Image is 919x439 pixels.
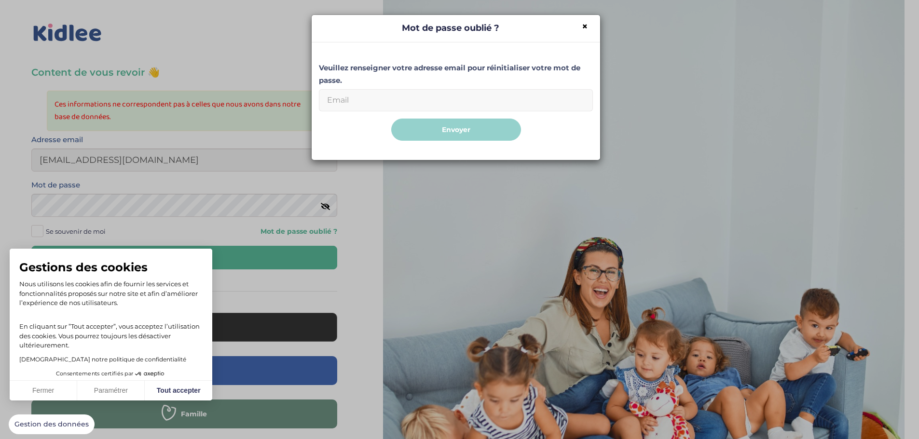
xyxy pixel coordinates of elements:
button: Paramétrer [77,381,145,401]
a: [DEMOGRAPHIC_DATA] notre politique de confidentialité [19,356,186,363]
span: Gestion des données [14,420,89,429]
span: Consentements certifiés par [56,371,133,376]
p: En cliquant sur ”Tout accepter”, vous acceptez l’utilisation des cookies. Vous pourrez toujours l... [19,313,203,350]
button: Tout accepter [145,381,212,401]
h4: Mot de passe oublié ? [319,22,593,35]
span: × [582,20,588,32]
button: Fermer [10,381,77,401]
label: Veuillez renseigner votre adresse email pour réinitialiser votre mot de passe. [319,62,593,87]
svg: Axeptio [135,359,164,388]
button: Consentements certifiés par [51,368,171,380]
input: Email [319,89,593,111]
button: Fermer le widget sans consentement [9,414,95,435]
p: Nous utilisons les cookies afin de fournir les services et fonctionnalités proposés sur notre sit... [19,279,203,308]
span: Gestions des cookies [19,260,203,275]
button: Envoyer [391,119,521,141]
button: Close [582,21,588,31]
